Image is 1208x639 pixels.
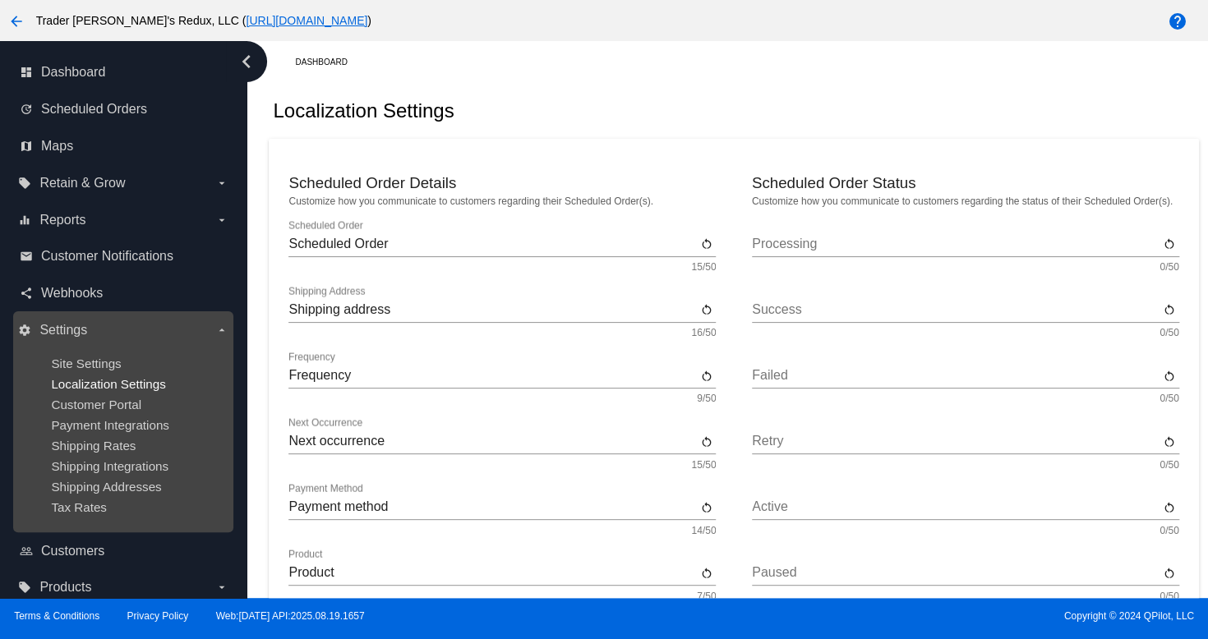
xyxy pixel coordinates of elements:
[18,581,31,594] i: local_offer
[1163,500,1176,515] mat-icon: restart_alt
[20,103,33,116] i: update
[51,418,169,432] a: Payment Integrations
[288,302,696,317] input: Shipping Address
[699,302,712,317] mat-icon: restart_alt
[41,102,147,117] span: Scheduled Orders
[699,237,712,251] mat-icon: restart_alt
[215,581,228,594] i: arrow_drop_down
[696,234,716,254] button: Reset to default value
[1163,237,1176,251] mat-icon: restart_alt
[288,195,716,207] p: Customize how you communicate to customers regarding their Scheduled Order(s).
[697,393,716,405] mat-hint: 9/50
[41,286,103,301] span: Webhooks
[691,460,716,471] mat-hint: 15/50
[691,328,716,339] mat-hint: 16/50
[51,459,168,473] a: Shipping Integrations
[39,213,85,228] span: Reports
[752,565,1160,580] input: Paused
[18,214,31,227] i: equalizer
[51,439,136,453] a: Shipping Rates
[1160,526,1178,537] mat-hint: 0/50
[1160,300,1179,319] button: Reset to default value
[699,434,712,449] mat-icon: restart_alt
[1163,302,1176,317] mat-icon: restart_alt
[20,133,228,159] a: map Maps
[288,174,716,192] h3: Scheduled Order Details
[1163,369,1176,384] mat-icon: restart_alt
[215,214,228,227] i: arrow_drop_down
[51,356,121,370] a: Site Settings
[41,139,73,154] span: Maps
[1160,431,1179,451] button: Reset to default value
[1160,498,1179,517] button: Reset to default value
[1160,393,1178,405] mat-hint: 0/50
[1160,234,1179,254] button: Reset to default value
[288,368,696,383] input: Frequency
[696,365,716,385] button: Reset to default value
[127,610,189,622] a: Privacy Policy
[246,14,367,27] a: [URL][DOMAIN_NAME]
[699,566,712,581] mat-icon: restart_alt
[51,500,107,514] a: Tax Rates
[752,434,1160,448] input: Retry
[1160,365,1179,385] button: Reset to default value
[215,324,228,337] i: arrow_drop_down
[20,96,228,122] a: update Scheduled Orders
[216,610,365,622] a: Web:[DATE] API:2025.08.19.1657
[696,563,716,583] button: Reset to default value
[696,431,716,451] button: Reset to default value
[696,498,716,517] button: Reset to default value
[1160,328,1178,339] mat-hint: 0/50
[41,249,173,264] span: Customer Notifications
[273,99,454,122] h2: Localization Settings
[1168,11,1187,31] mat-icon: help
[1160,262,1178,274] mat-hint: 0/50
[39,323,87,338] span: Settings
[20,545,33,558] i: people_outline
[752,195,1179,207] p: Customize how you communicate to customers regarding the status of their Scheduled Order(s).
[41,65,105,80] span: Dashboard
[20,287,33,300] i: share
[699,500,712,515] mat-icon: restart_alt
[288,565,696,580] input: Product
[1160,460,1178,471] mat-hint: 0/50
[233,48,260,75] i: chevron_left
[20,250,33,263] i: email
[288,434,696,448] input: Next Occurrence
[51,398,141,411] a: Customer Portal
[1163,566,1176,581] mat-icon: restart_alt
[1163,434,1176,449] mat-icon: restart_alt
[215,177,228,190] i: arrow_drop_down
[1160,591,1178,603] mat-hint: 0/50
[752,302,1160,317] input: Success
[752,237,1160,251] input: Processing
[696,300,716,319] button: Reset to default value
[288,237,696,251] input: Scheduled Order
[752,499,1160,514] input: Active
[51,377,165,391] a: Localization Settings
[39,580,91,595] span: Products
[20,59,228,85] a: dashboard Dashboard
[697,591,716,603] mat-hint: 7/50
[699,369,712,384] mat-icon: restart_alt
[39,176,125,191] span: Retain & Grow
[20,243,228,269] a: email Customer Notifications
[295,49,362,75] a: Dashboard
[288,499,696,514] input: Payment Method
[51,480,161,494] a: Shipping Addresses
[752,174,1179,192] h3: Scheduled Order Status
[618,610,1194,622] span: Copyright © 2024 QPilot, LLC
[691,526,716,537] mat-hint: 14/50
[7,11,26,31] mat-icon: arrow_back
[18,177,31,190] i: local_offer
[18,324,31,337] i: settings
[691,262,716,274] mat-hint: 15/50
